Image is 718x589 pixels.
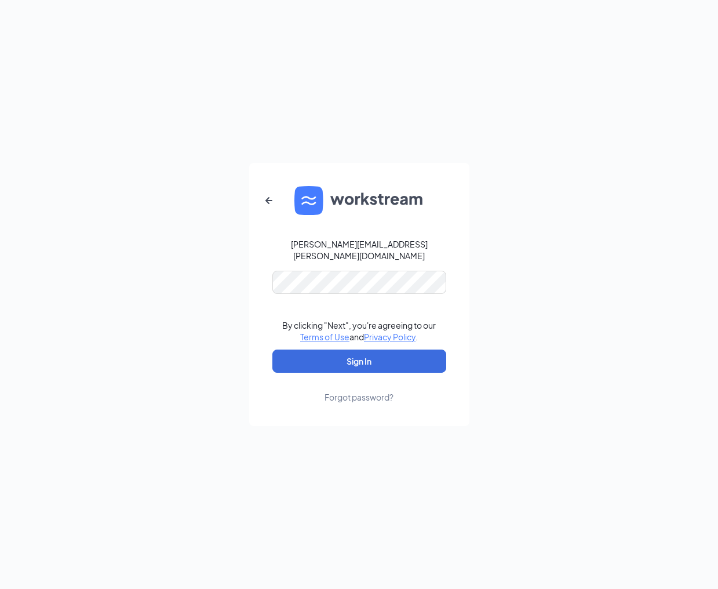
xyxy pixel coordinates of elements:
[325,373,393,403] a: Forgot password?
[300,332,349,342] a: Terms of Use
[364,332,416,342] a: Privacy Policy
[294,186,424,215] img: WS logo and Workstream text
[262,194,276,208] svg: ArrowLeftNew
[255,187,283,214] button: ArrowLeftNew
[272,350,446,373] button: Sign In
[325,391,393,403] div: Forgot password?
[282,319,436,343] div: By clicking "Next", you're agreeing to our and .
[272,238,446,261] div: [PERSON_NAME][EMAIL_ADDRESS][PERSON_NAME][DOMAIN_NAME]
